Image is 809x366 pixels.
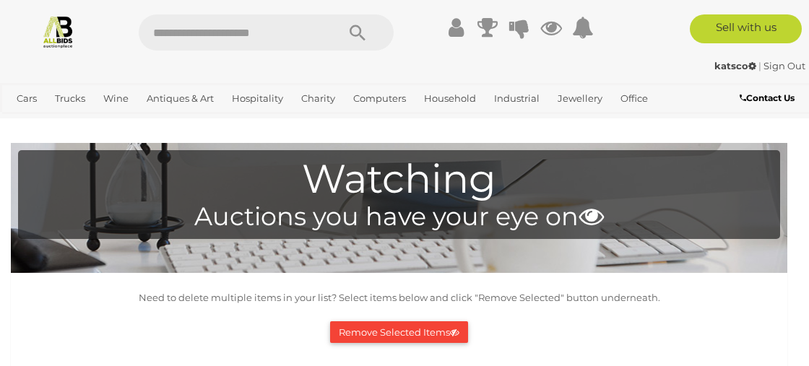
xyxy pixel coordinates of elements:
[347,87,412,110] a: Computers
[321,14,394,51] button: Search
[714,60,758,71] a: katsco
[25,157,773,201] h1: Watching
[11,87,43,110] a: Cars
[740,90,798,106] a: Contact Us
[488,87,545,110] a: Industrial
[59,110,173,134] a: [GEOGRAPHIC_DATA]
[615,87,654,110] a: Office
[41,14,75,48] img: Allbids.com.au
[25,203,773,231] h4: Auctions you have your eye on
[690,14,802,43] a: Sell with us
[11,110,52,134] a: Sports
[18,289,780,306] p: Need to delete multiple items in your list? Select items below and click "Remove Selected" button...
[330,321,468,344] button: Remove Selected Items
[226,87,289,110] a: Hospitality
[141,87,220,110] a: Antiques & Art
[49,87,91,110] a: Trucks
[758,60,761,71] span: |
[552,87,608,110] a: Jewellery
[98,87,134,110] a: Wine
[740,92,795,103] b: Contact Us
[714,60,756,71] strong: katsco
[763,60,805,71] a: Sign Out
[418,87,482,110] a: Household
[295,87,341,110] a: Charity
